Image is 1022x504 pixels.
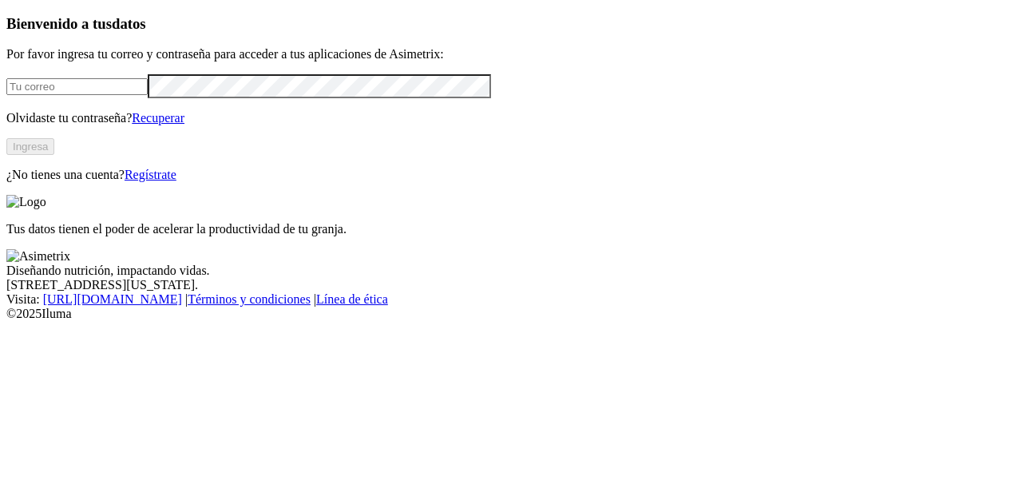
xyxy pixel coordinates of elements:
[6,15,1016,33] h3: Bienvenido a tus
[6,111,1016,125] p: Olvidaste tu contraseña?
[6,307,1016,321] div: © 2025 Iluma
[6,278,1016,292] div: [STREET_ADDRESS][US_STATE].
[6,138,54,155] button: Ingresa
[112,15,146,32] span: datos
[6,47,1016,62] p: Por favor ingresa tu correo y contraseña para acceder a tus aplicaciones de Asimetrix:
[125,168,176,181] a: Regístrate
[6,249,70,264] img: Asimetrix
[6,78,148,95] input: Tu correo
[6,292,1016,307] div: Visita : | |
[188,292,311,306] a: Términos y condiciones
[6,168,1016,182] p: ¿No tienes una cuenta?
[6,222,1016,236] p: Tus datos tienen el poder de acelerar la productividad de tu granja.
[316,292,388,306] a: Línea de ética
[43,292,182,306] a: [URL][DOMAIN_NAME]
[6,264,1016,278] div: Diseñando nutrición, impactando vidas.
[6,195,46,209] img: Logo
[132,111,184,125] a: Recuperar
